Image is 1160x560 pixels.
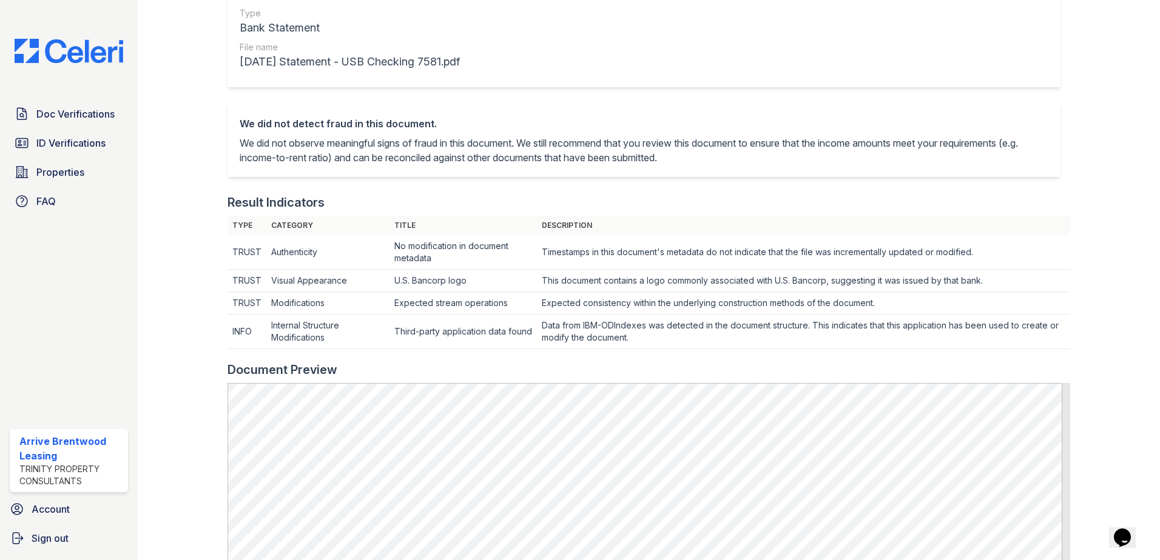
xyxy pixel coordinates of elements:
th: Title [389,216,537,235]
td: Internal Structure Modifications [266,315,389,349]
td: Timestamps in this document's metadata do not indicate that the file was incrementally updated or... [537,235,1070,270]
div: Result Indicators [228,194,325,211]
a: Account [5,497,133,521]
span: Sign out [32,531,69,545]
td: Authenticity [266,235,389,270]
iframe: chat widget [1109,512,1148,548]
a: Sign out [5,526,133,550]
p: We did not observe meaningful signs of fraud in this document. We still recommend that you review... [240,136,1048,165]
a: Doc Verifications [10,102,128,126]
td: Third-party application data found [389,315,537,349]
td: Visual Appearance [266,270,389,292]
td: Modifications [266,292,389,315]
th: Type [228,216,266,235]
img: CE_Logo_Blue-a8612792a0a2168367f1c8372b55b34899dd931a85d93a1a3d3e32e68fde9ad4.png [5,39,133,63]
span: ID Verifications [36,136,106,150]
span: Properties [36,165,84,179]
td: INFO [228,315,266,349]
div: [DATE] Statement - USB Checking 7581.pdf [240,53,460,70]
div: Document Preview [228,361,337,378]
td: Expected consistency within the underlying construction methods of the document. [537,292,1070,315]
td: U.S. Bancorp logo [389,270,537,292]
a: ID Verifications [10,131,128,155]
div: Arrive Brentwood Leasing [19,434,123,463]
a: Properties [10,160,128,184]
div: File name [240,41,460,53]
div: We did not detect fraud in this document. [240,116,1048,131]
span: FAQ [36,194,56,208]
a: FAQ [10,189,128,213]
td: TRUST [228,270,266,292]
span: Doc Verifications [36,107,115,121]
td: TRUST [228,235,266,270]
th: Description [537,216,1070,235]
div: Type [240,7,460,19]
div: Bank Statement [240,19,460,36]
td: This document contains a logo commonly associated with U.S. Bancorp, suggesting it was issued by ... [537,270,1070,292]
th: Category [266,216,389,235]
div: Trinity Property Consultants [19,463,123,487]
td: TRUST [228,292,266,315]
span: Account [32,502,70,516]
td: No modification in document metadata [389,235,537,270]
td: Data from IBM-ODIndexes was detected in the document structure. This indicates that this applicat... [537,315,1070,349]
td: Expected stream operations [389,292,537,315]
